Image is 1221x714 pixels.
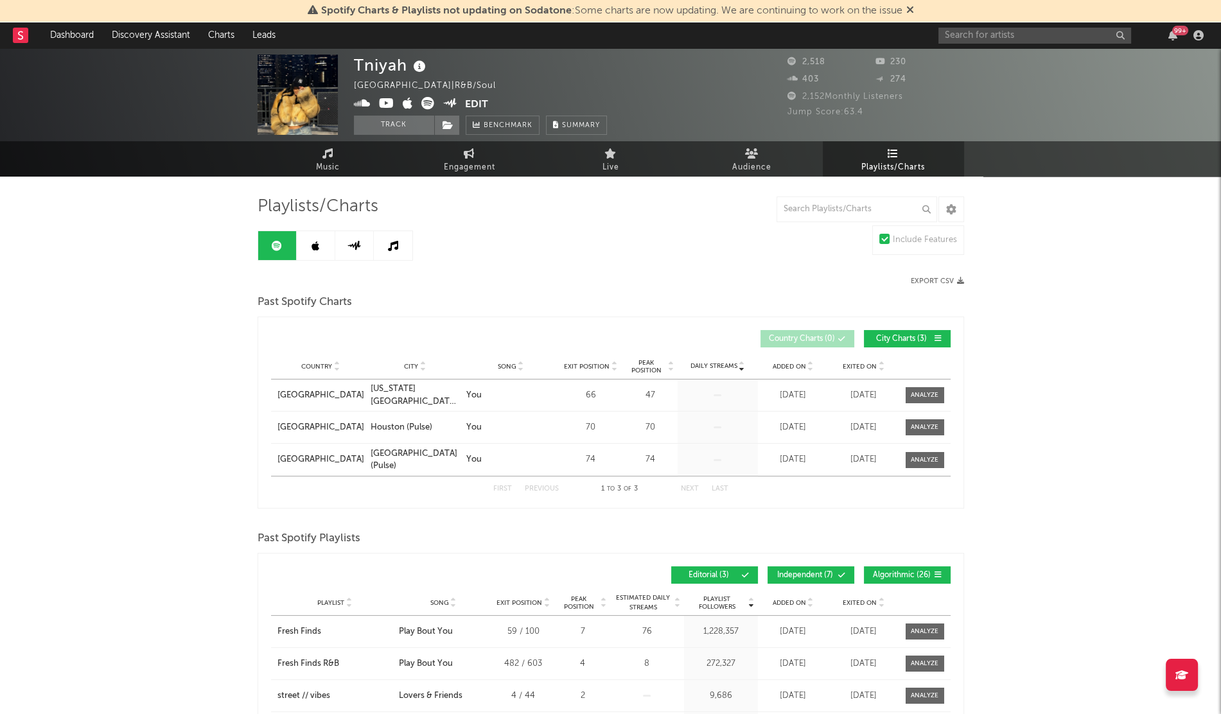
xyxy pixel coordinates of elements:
[277,657,393,670] a: Fresh Finds R&B
[354,116,434,135] button: Track
[843,599,877,607] span: Exited On
[466,453,556,466] a: You
[277,625,321,638] div: Fresh Finds
[496,599,542,607] span: Exit Position
[277,625,393,638] a: Fresh Finds
[562,421,620,434] div: 70
[466,421,482,434] div: You
[626,453,674,466] div: 74
[761,690,825,702] div: [DATE]
[466,389,482,402] div: You
[371,448,460,473] a: [GEOGRAPHIC_DATA] (Pulse)
[687,690,755,702] div: 9,686
[875,75,906,83] span: 274
[546,116,607,135] button: Summary
[712,485,728,492] button: Last
[773,599,806,607] span: Added On
[875,58,906,66] span: 230
[199,22,243,48] a: Charts
[624,486,631,492] span: of
[562,122,600,129] span: Summary
[277,657,339,670] div: Fresh Finds R&B
[399,690,462,702] div: Lovers & Friends
[584,482,655,497] div: 1 3 3
[787,108,863,116] span: Jump Score: 63.4
[399,657,488,670] a: Play Bout You
[495,625,552,638] div: 59 / 100
[540,141,681,177] a: Live
[602,160,619,175] span: Live
[681,141,823,177] a: Audience
[404,363,418,370] span: City
[823,141,964,177] a: Playlists/Charts
[493,485,512,492] button: First
[843,363,877,370] span: Exited On
[466,453,482,466] div: You
[371,421,460,434] a: Houston (Pulse)
[316,160,340,175] span: Music
[321,6,572,16] span: Spotify Charts & Playlists not updating on Sodatone
[258,295,352,310] span: Past Spotify Charts
[277,453,364,466] a: [GEOGRAPHIC_DATA]
[761,625,825,638] div: [DATE]
[466,389,556,402] a: You
[687,595,747,611] span: Playlist Followers
[399,657,453,670] div: Play Bout You
[371,383,460,408] a: [US_STATE][GEOGRAPHIC_DATA] (Pulse)
[317,599,344,607] span: Playlist
[938,28,1131,44] input: Search for artists
[484,118,532,134] span: Benchmark
[562,389,620,402] div: 66
[354,55,429,76] div: Tniyah
[687,625,755,638] div: 1,228,357
[607,486,615,492] span: to
[525,485,559,492] button: Previous
[872,571,931,579] span: Algorithmic ( 26 )
[277,421,364,434] a: [GEOGRAPHIC_DATA]
[559,595,599,611] span: Peak Position
[399,625,453,638] div: Play Bout You
[430,599,449,607] span: Song
[243,22,285,48] a: Leads
[399,625,488,638] a: Play Bout You
[258,141,399,177] a: Music
[444,160,495,175] span: Engagement
[761,453,825,466] div: [DATE]
[41,22,103,48] a: Dashboard
[761,389,825,402] div: [DATE]
[626,421,674,434] div: 70
[832,389,896,402] div: [DATE]
[277,690,330,702] div: street // vibes
[769,335,835,343] span: Country Charts ( 0 )
[760,330,854,347] button: Country Charts(0)
[466,421,556,434] a: You
[321,6,902,16] span: : Some charts are now updating. We are continuing to work on the issue
[906,6,914,16] span: Dismiss
[613,625,681,638] div: 76
[681,485,699,492] button: Next
[787,92,903,101] span: 2,152 Monthly Listeners
[787,75,819,83] span: 403
[832,657,896,670] div: [DATE]
[761,657,825,670] div: [DATE]
[768,566,854,584] button: Independent(7)
[465,97,488,113] button: Edit
[776,571,835,579] span: Independent ( 7 )
[399,690,488,702] a: Lovers & Friends
[277,389,364,402] a: [GEOGRAPHIC_DATA]
[564,363,610,370] span: Exit Position
[671,566,758,584] button: Editorial(3)
[466,116,540,135] a: Benchmark
[559,690,607,702] div: 2
[1168,30,1177,40] button: 99+
[103,22,199,48] a: Discovery Assistant
[864,330,951,347] button: City Charts(3)
[773,363,806,370] span: Added On
[777,196,937,222] input: Search Playlists/Charts
[613,593,673,613] span: Estimated Daily Streams
[1172,26,1188,35] div: 99 +
[495,657,552,670] div: 482 / 603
